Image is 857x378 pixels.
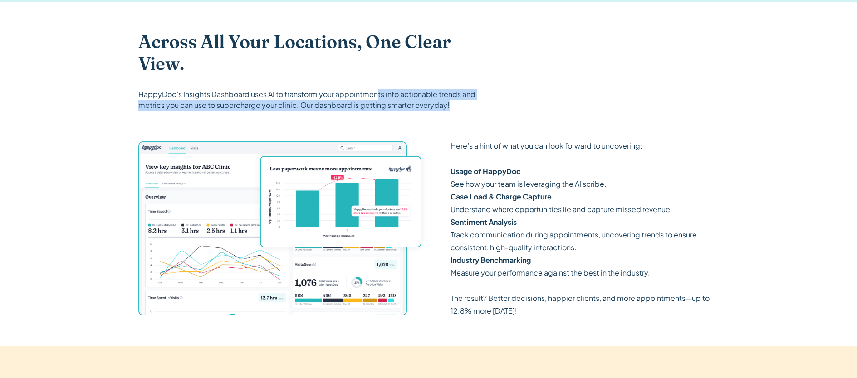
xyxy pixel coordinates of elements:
strong: Industry Benchmarking [451,255,531,265]
strong: Case Load & Charge Capture [451,192,552,201]
div: HappyDoc’s Insights Dashboard uses AI to transform your appointments into actionable trends and m... [138,89,487,111]
p: Here’s a hint of what you can look forward to uncovering: ‍ See how your team is leveraging the A... [451,140,719,317]
img: Insights from HappyDoc platform [261,157,420,247]
strong: Usage of HappyDoc [451,166,521,176]
strong: Sentiment Analysis [451,217,517,227]
h3: Across All Your Locations, One Clear View. [138,31,487,74]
